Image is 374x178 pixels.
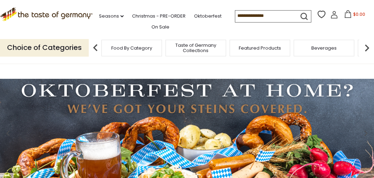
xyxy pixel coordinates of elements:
a: Oktoberfest [194,12,222,20]
a: Taste of Germany Collections [168,43,224,53]
img: next arrow [360,41,374,55]
a: Seasons [99,12,124,20]
a: Christmas - PRE-ORDER [132,12,186,20]
a: Featured Products [239,45,281,51]
a: Food By Category [111,45,152,51]
a: On Sale [151,23,169,31]
span: $0.00 [353,11,365,17]
a: Beverages [311,45,337,51]
button: $0.00 [339,10,369,21]
img: previous arrow [88,41,102,55]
